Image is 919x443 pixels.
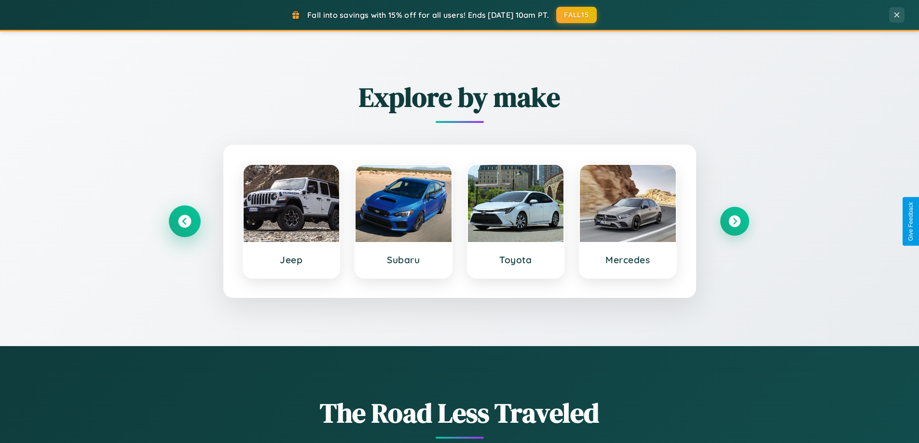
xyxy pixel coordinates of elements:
h3: Toyota [478,254,554,266]
div: Give Feedback [907,202,914,241]
span: Fall into savings with 15% off for all users! Ends [DATE] 10am PT. [307,10,549,20]
h3: Mercedes [590,254,666,266]
h1: The Road Less Traveled [170,394,749,431]
h2: Explore by make [170,79,749,116]
h3: Subaru [365,254,442,266]
button: FALL15 [556,7,597,23]
h3: Jeep [253,254,330,266]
